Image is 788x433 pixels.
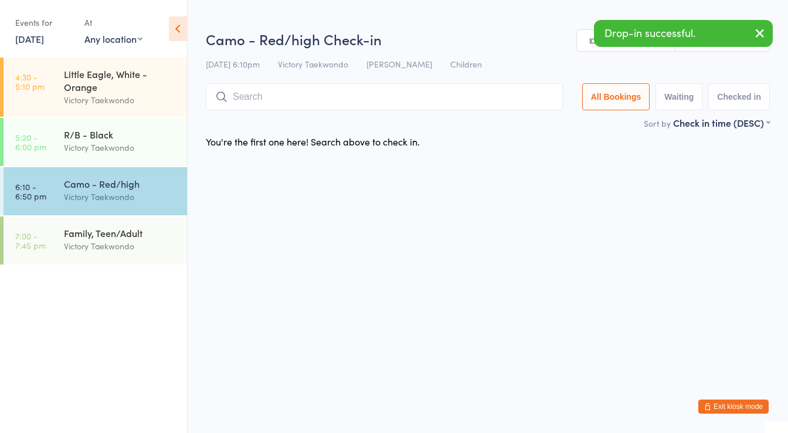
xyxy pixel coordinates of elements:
[366,58,432,70] span: [PERSON_NAME]
[673,116,770,129] div: Check in time (DESC)
[15,32,44,45] a: [DATE]
[655,83,702,110] button: Waiting
[64,93,177,107] div: Victory Taekwondo
[84,13,142,32] div: At
[64,67,177,93] div: Little Eagle, White - Orange
[15,13,73,32] div: Events for
[4,57,187,117] a: 4:30 -5:10 pmLittle Eagle, White - OrangeVictory Taekwondo
[64,128,177,141] div: R/B - Black
[64,190,177,204] div: Victory Taekwondo
[594,20,773,47] div: Drop-in successful.
[206,83,563,110] input: Search
[64,226,177,239] div: Family, Teen/Adult
[4,216,187,265] a: 7:00 -7:45 pmFamily, Teen/AdultVictory Taekwondo
[64,239,177,253] div: Victory Taekwondo
[206,135,420,148] div: You're the first one here! Search above to check in.
[698,400,769,414] button: Exit kiosk mode
[278,58,348,70] span: Victory Taekwondo
[15,72,45,91] time: 4:30 - 5:10 pm
[206,58,260,70] span: [DATE] 6:10pm
[84,32,142,45] div: Any location
[206,29,770,49] h2: Camo - Red/high Check-in
[644,117,671,129] label: Sort by
[15,231,46,250] time: 7:00 - 7:45 pm
[708,83,770,110] button: Checked in
[582,83,650,110] button: All Bookings
[15,133,46,151] time: 5:20 - 6:00 pm
[450,58,482,70] span: Children
[15,182,46,201] time: 6:10 - 6:50 pm
[4,167,187,215] a: 6:10 -6:50 pmCamo - Red/highVictory Taekwondo
[64,177,177,190] div: Camo - Red/high
[4,118,187,166] a: 5:20 -6:00 pmR/B - BlackVictory Taekwondo
[64,141,177,154] div: Victory Taekwondo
